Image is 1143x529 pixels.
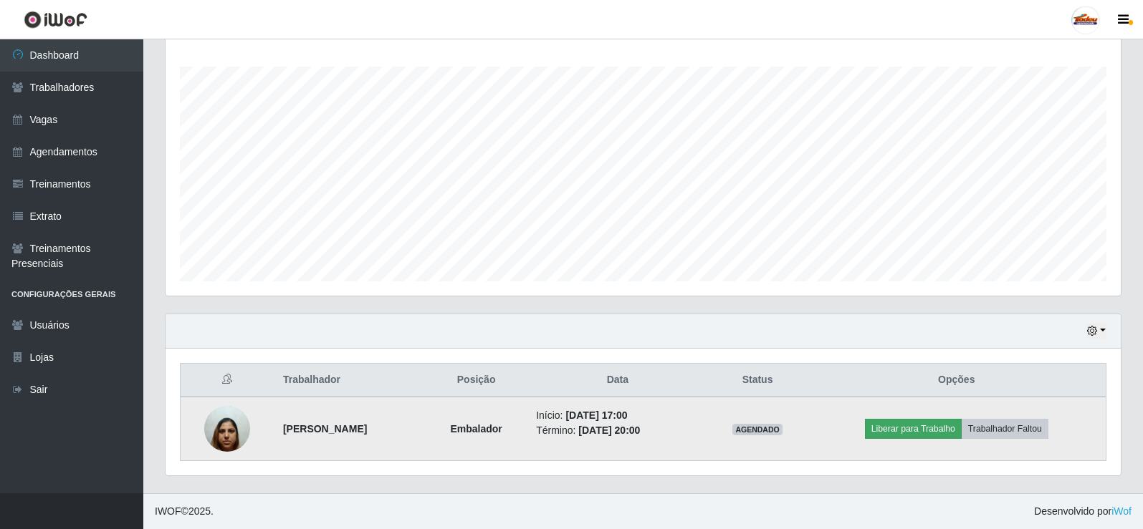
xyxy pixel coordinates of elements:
[204,398,250,459] img: 1730150027487.jpeg
[865,419,962,439] button: Liberar para Trabalho
[155,504,214,519] span: © 2025 .
[707,364,807,397] th: Status
[1034,504,1132,519] span: Desenvolvido por
[578,424,640,436] time: [DATE] 20:00
[565,409,627,421] time: [DATE] 17:00
[425,364,527,397] th: Posição
[274,364,425,397] th: Trabalhador
[1111,505,1132,517] a: iWof
[536,423,699,438] li: Término:
[155,505,181,517] span: IWOF
[808,364,1106,397] th: Opções
[450,423,502,435] strong: Embalador
[527,364,707,397] th: Data
[24,11,87,29] img: CoreUI Logo
[962,419,1048,439] button: Trabalhador Faltou
[732,424,783,435] span: AGENDADO
[536,408,699,423] li: Início:
[283,423,367,435] strong: [PERSON_NAME]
